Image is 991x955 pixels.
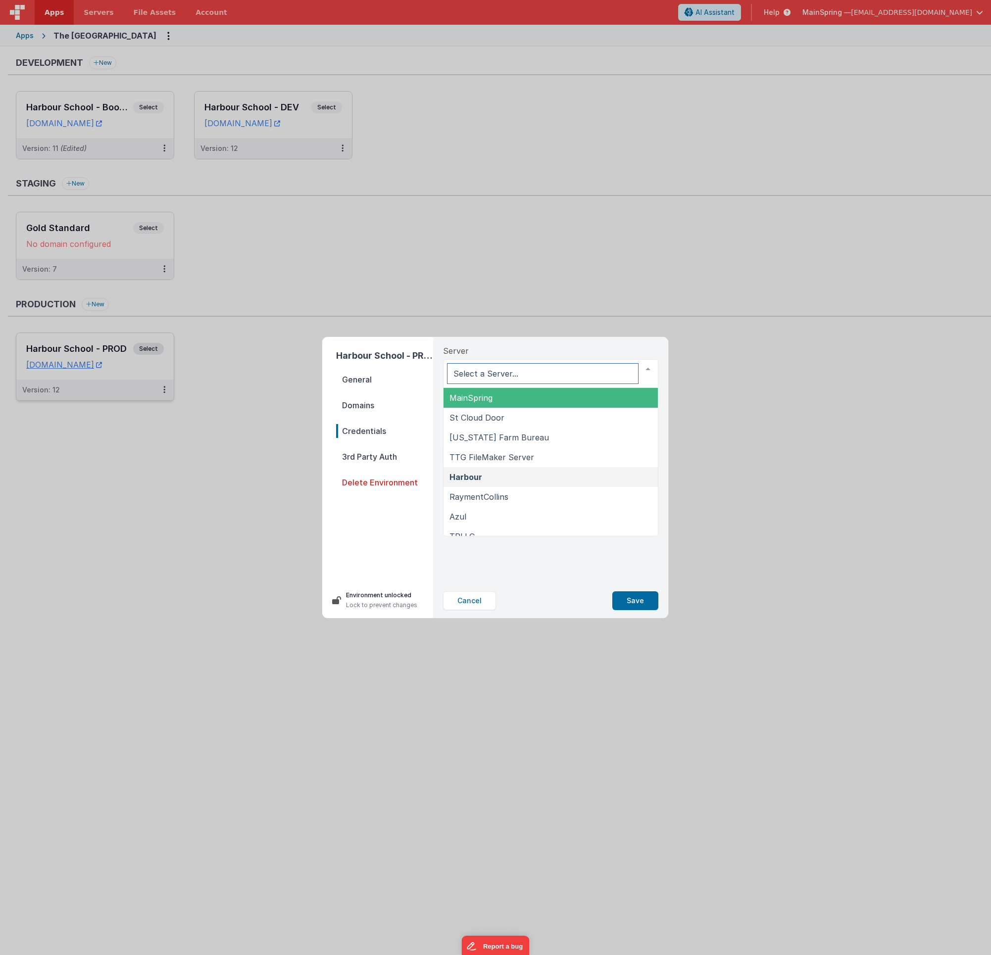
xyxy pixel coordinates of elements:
[336,450,433,464] span: 3rd Party Auth
[336,373,433,386] span: General
[449,413,504,423] span: St Cloud Door
[449,432,549,442] span: [US_STATE] Farm Bureau
[336,476,433,489] span: Delete Environment
[443,591,496,610] button: Cancel
[336,349,433,363] h2: Harbour School - PROD
[449,492,508,502] span: RaymentCollins
[336,398,433,412] span: Domains
[449,531,475,541] span: TRLLC
[447,364,638,383] input: Select a Server...
[443,345,469,357] span: Server
[449,512,466,522] span: Azul
[346,600,417,610] p: Lock to prevent changes
[449,452,534,462] span: TTG FileMaker Server
[449,393,493,403] span: MainSpring
[612,591,658,610] button: Save
[449,472,482,482] span: Harbour
[346,590,417,600] p: Environment unlocked
[336,424,433,438] span: Credentials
